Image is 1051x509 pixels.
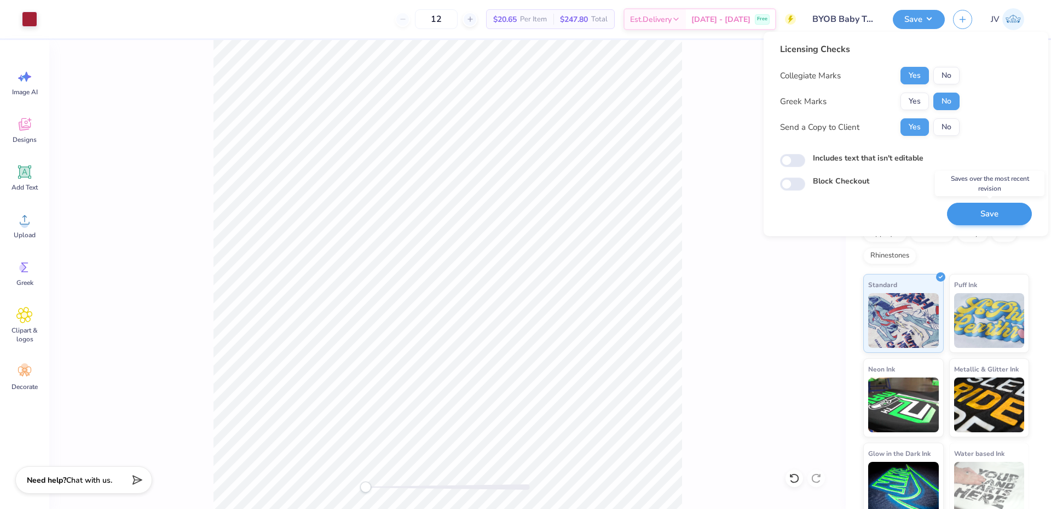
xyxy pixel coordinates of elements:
[933,67,960,84] button: No
[954,448,1004,459] span: Water based Ink
[954,293,1025,348] img: Puff Ink
[868,448,931,459] span: Glow in the Dark Ink
[560,14,588,25] span: $247.80
[415,9,458,29] input: – –
[954,363,1019,375] span: Metallic & Glitter Ink
[868,279,897,290] span: Standard
[757,15,767,23] span: Free
[14,231,36,239] span: Upload
[7,326,43,344] span: Clipart & logos
[933,93,960,110] button: No
[893,10,945,29] button: Save
[493,14,517,25] span: $20.65
[630,14,672,25] span: Est. Delivery
[691,14,750,25] span: [DATE] - [DATE]
[780,70,841,82] div: Collegiate Marks
[900,67,929,84] button: Yes
[868,378,939,432] img: Neon Ink
[933,118,960,136] button: No
[780,43,960,56] div: Licensing Checks
[954,378,1025,432] img: Metallic & Glitter Ink
[11,382,38,391] span: Decorate
[804,8,885,30] input: Untitled Design
[947,203,1032,225] button: Save
[591,14,608,25] span: Total
[900,118,929,136] button: Yes
[954,279,977,290] span: Puff Ink
[780,95,827,108] div: Greek Marks
[12,88,38,96] span: Image AI
[780,121,859,134] div: Send a Copy to Client
[27,475,66,485] strong: Need help?
[11,183,38,192] span: Add Text
[16,278,33,287] span: Greek
[868,293,939,348] img: Standard
[360,482,371,493] div: Accessibility label
[991,13,1000,26] span: JV
[66,475,112,485] span: Chat with us.
[520,14,547,25] span: Per Item
[1002,8,1024,30] img: Jo Vincent
[813,152,923,164] label: Includes text that isn't editable
[863,248,916,264] div: Rhinestones
[813,175,869,187] label: Block Checkout
[986,8,1029,30] a: JV
[868,363,895,375] span: Neon Ink
[13,135,37,144] span: Designs
[900,93,929,110] button: Yes
[935,171,1044,196] div: Saves over the most recent revision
